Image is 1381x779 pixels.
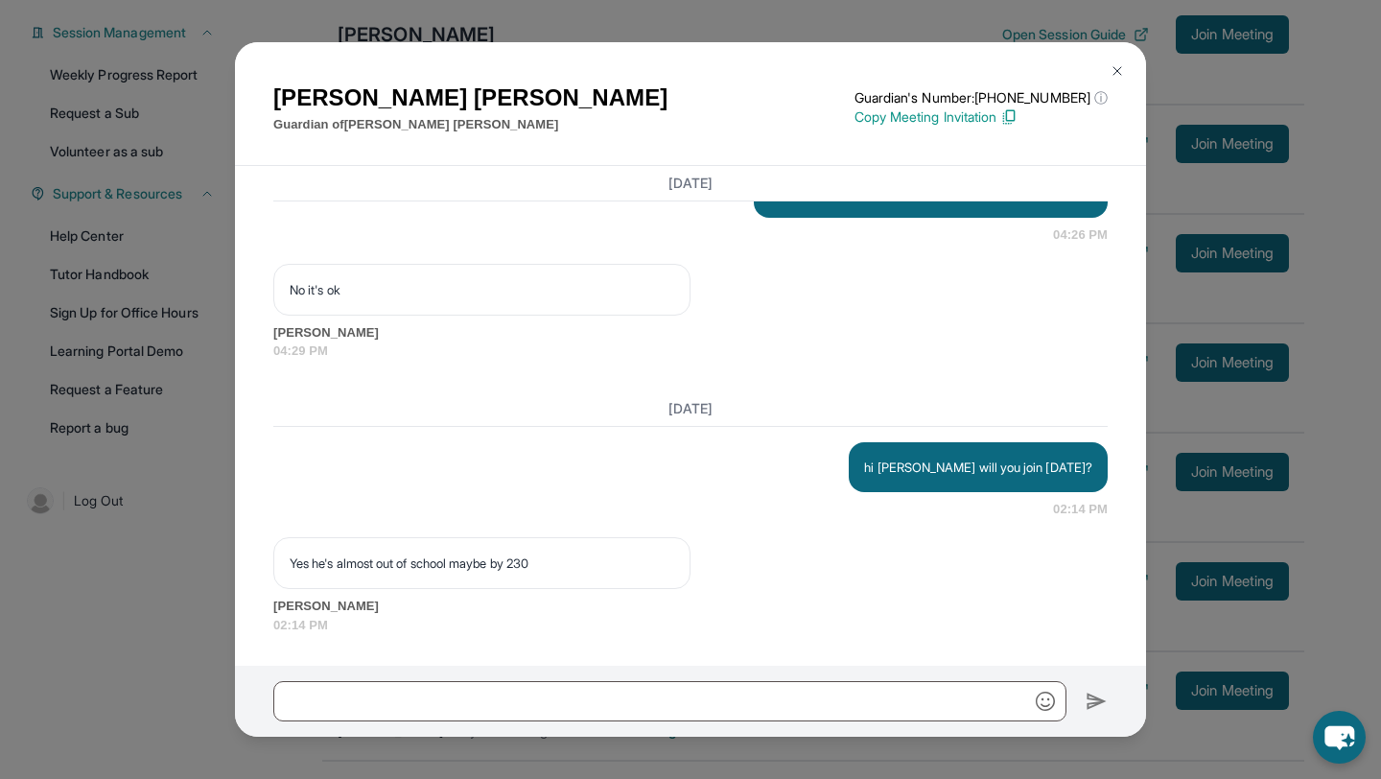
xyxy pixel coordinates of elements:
[864,458,1092,477] p: hi [PERSON_NAME] will you join [DATE]?
[854,88,1108,107] p: Guardian's Number: [PHONE_NUMBER]
[854,107,1108,127] p: Copy Meeting Invitation
[273,399,1108,418] h3: [DATE]
[1000,108,1018,126] img: Copy Icon
[273,616,1108,635] span: 02:14 PM
[273,323,1108,342] span: [PERSON_NAME]
[1053,500,1108,519] span: 02:14 PM
[1110,63,1125,79] img: Close Icon
[273,342,1108,361] span: 04:29 PM
[1053,225,1108,245] span: 04:26 PM
[290,554,674,573] p: Yes he's almost out of school maybe by 230
[1313,711,1366,764] button: chat-button
[1094,88,1108,107] span: ⓘ
[273,597,1108,616] span: [PERSON_NAME]
[273,81,667,115] h1: [PERSON_NAME] [PERSON_NAME]
[290,280,674,299] p: No it's ok
[273,174,1108,193] h3: [DATE]
[273,115,667,134] p: Guardian of [PERSON_NAME] [PERSON_NAME]
[1036,692,1055,711] img: Emoji
[1086,690,1108,713] img: Send icon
